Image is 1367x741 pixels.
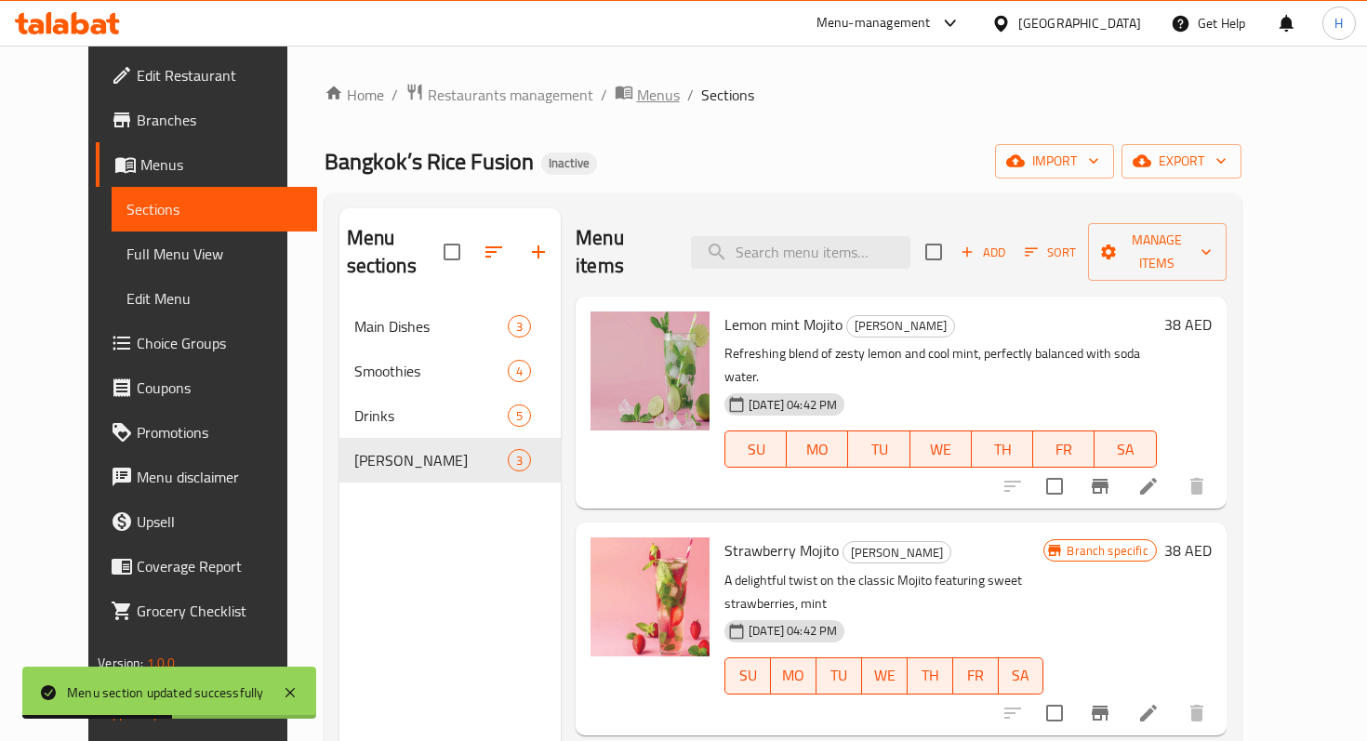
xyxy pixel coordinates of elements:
[1018,13,1141,33] div: [GEOGRAPHIC_DATA]
[140,153,301,176] span: Menus
[96,499,316,544] a: Upsell
[869,662,900,689] span: WE
[615,83,680,107] a: Menus
[137,332,301,354] span: Choice Groups
[428,84,593,106] span: Restaurants management
[126,287,301,310] span: Edit Menu
[126,243,301,265] span: Full Menu View
[509,452,530,470] span: 3
[137,510,301,533] span: Upsell
[471,230,516,274] span: Sort sections
[96,53,316,98] a: Edit Restaurant
[787,430,848,468] button: MO
[137,109,301,131] span: Branches
[591,537,710,656] img: Strawberry Mojito
[687,84,694,106] li: /
[98,651,143,675] span: Version:
[1164,537,1212,563] h6: 38 AED
[724,536,839,564] span: Strawberry Mojito
[339,438,562,483] div: [PERSON_NAME]3
[509,407,530,425] span: 5
[846,315,955,337] div: Virgin Mojito
[1088,223,1226,281] button: Manage items
[843,541,951,563] div: Virgin Mojito
[1006,662,1037,689] span: SA
[733,436,779,463] span: SU
[541,152,597,175] div: Inactive
[96,589,316,633] a: Grocery Checklist
[961,662,991,689] span: FR
[1136,150,1227,173] span: export
[147,651,176,675] span: 1.0.0
[1137,475,1160,497] a: Edit menu item
[1078,691,1122,735] button: Branch-specific-item
[1102,436,1148,463] span: SA
[972,430,1033,468] button: TH
[794,436,841,463] span: MO
[339,393,562,438] div: Drinks5
[910,430,972,468] button: WE
[1020,238,1081,267] button: Sort
[137,466,301,488] span: Menu disclaimer
[508,315,531,337] div: items
[96,365,316,410] a: Coupons
[1103,229,1211,275] span: Manage items
[96,544,316,589] a: Coverage Report
[392,84,398,106] li: /
[724,657,771,695] button: SU
[958,242,1008,263] span: Add
[112,276,316,321] a: Edit Menu
[824,662,855,689] span: TU
[953,238,1013,267] span: Add item
[509,318,530,336] span: 3
[1175,464,1219,509] button: delete
[843,542,950,563] span: [PERSON_NAME]
[1033,430,1095,468] button: FR
[325,84,384,106] a: Home
[1059,542,1155,560] span: Branch specific
[96,410,316,455] a: Promotions
[918,436,964,463] span: WE
[1334,13,1343,33] span: H
[724,569,1043,615] p: A delightful twist on the classic Mojito featuring sweet strawberries, mint
[137,600,301,622] span: Grocery Checklist
[1041,436,1087,463] span: FR
[724,311,843,338] span: Lemon mint Mojito
[1095,430,1156,468] button: SA
[325,83,1241,107] nav: breadcrumb
[914,232,953,271] span: Select section
[96,98,316,142] a: Branches
[601,84,607,106] li: /
[1035,467,1074,506] span: Select to update
[1078,464,1122,509] button: Branch-specific-item
[771,657,816,695] button: MO
[724,430,787,468] button: SU
[137,64,301,86] span: Edit Restaurant
[862,657,908,695] button: WE
[339,349,562,393] div: Smoothies4
[96,455,316,499] a: Menu disclaimer
[508,360,531,382] div: items
[733,662,763,689] span: SU
[741,622,844,640] span: [DATE] 04:42 PM
[741,396,844,414] span: [DATE] 04:42 PM
[848,430,909,468] button: TU
[1137,702,1160,724] a: Edit menu item
[541,155,597,171] span: Inactive
[1175,691,1219,735] button: delete
[325,140,534,182] span: Bangkok’s Rice Fusion
[354,315,508,337] span: Main Dishes
[816,12,931,34] div: Menu-management
[701,84,754,106] span: Sections
[953,238,1013,267] button: Add
[979,436,1026,463] span: TH
[96,142,316,187] a: Menus
[576,224,669,280] h2: Menu items
[354,449,508,471] span: [PERSON_NAME]
[908,657,953,695] button: TH
[995,144,1114,179] button: import
[1010,150,1099,173] span: import
[339,304,562,349] div: Main Dishes3
[691,236,910,269] input: search
[339,297,562,490] nav: Menu sections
